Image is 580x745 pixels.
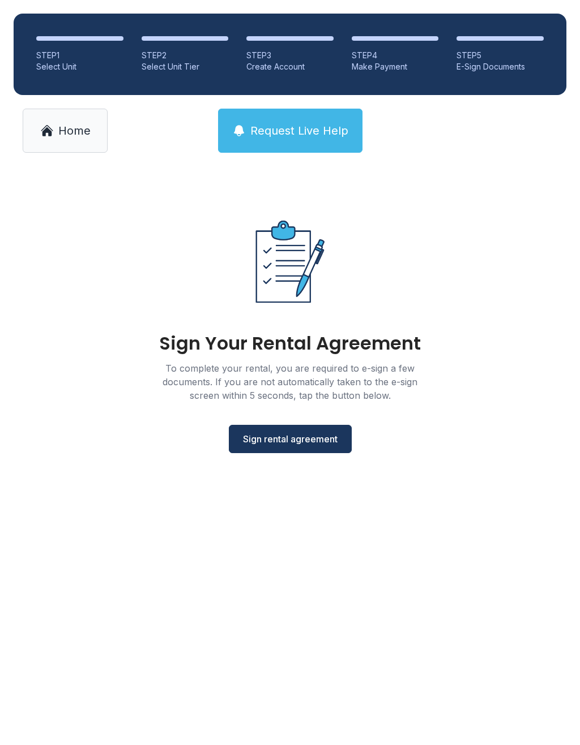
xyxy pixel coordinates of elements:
div: Select Unit [36,61,123,72]
div: E-Sign Documents [457,61,544,72]
div: To complete your rental, you are required to e-sign a few documents. If you are not automatically... [148,361,432,402]
img: Rental agreement document illustration [231,203,349,321]
div: STEP 4 [352,50,439,61]
div: Select Unit Tier [142,61,229,72]
div: STEP 1 [36,50,123,61]
div: Make Payment [352,61,439,72]
div: STEP 3 [246,50,334,61]
div: Sign Your Rental Agreement [159,334,421,352]
span: Home [58,123,91,139]
div: Create Account [246,61,334,72]
span: Sign rental agreement [243,432,338,446]
span: Request Live Help [250,123,348,139]
div: STEP 2 [142,50,229,61]
div: STEP 5 [457,50,544,61]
